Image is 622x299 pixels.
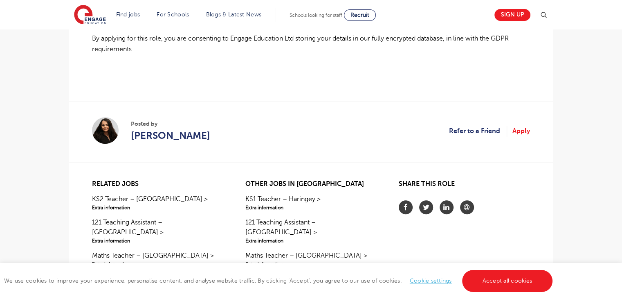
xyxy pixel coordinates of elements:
a: Blogs & Latest News [206,11,262,18]
a: [PERSON_NAME] [131,128,210,143]
a: Maths Teacher – [GEOGRAPHIC_DATA] >Extra information [245,251,377,268]
img: Engage Education [74,5,106,25]
a: Apply [512,126,530,136]
a: KS1 Teacher – Haringey >Extra information [245,194,377,211]
h2: Other jobs in [GEOGRAPHIC_DATA] [245,180,377,188]
p: ​​​​​​​ [92,63,530,73]
span: Extra information [92,204,223,211]
span: Recruit [350,12,369,18]
h2: Share this role [399,180,530,192]
span: Posted by [131,120,210,128]
h2: Related jobs [92,180,223,188]
a: Accept all cookies [462,270,553,292]
span: Extra information [92,260,223,268]
p: ​​​​​​​ [92,82,530,93]
a: KS2 Teacher – [GEOGRAPHIC_DATA] >Extra information [92,194,223,211]
a: 121 Teaching Assistant – [GEOGRAPHIC_DATA] >Extra information [245,217,377,245]
span: We use cookies to improve your experience, personalise content, and analyse website traffic. By c... [4,278,555,284]
a: For Schools [157,11,189,18]
span: Extra information [92,237,223,245]
span: Extra information [245,237,377,245]
a: Recruit [344,9,376,21]
span: Extra information [245,260,377,268]
a: Cookie settings [410,278,452,284]
span: Extra information [245,204,377,211]
a: Find jobs [116,11,140,18]
a: Maths Teacher – [GEOGRAPHIC_DATA] >Extra information [92,251,223,268]
p: By applying for this role, you are consenting to Engage Education Ltd storing your details in our... [92,33,530,55]
a: Refer to a Friend [449,126,507,136]
a: Sign up [494,9,530,21]
a: 121 Teaching Assistant – [GEOGRAPHIC_DATA] >Extra information [92,217,223,245]
span: Schools looking for staff [290,12,342,18]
